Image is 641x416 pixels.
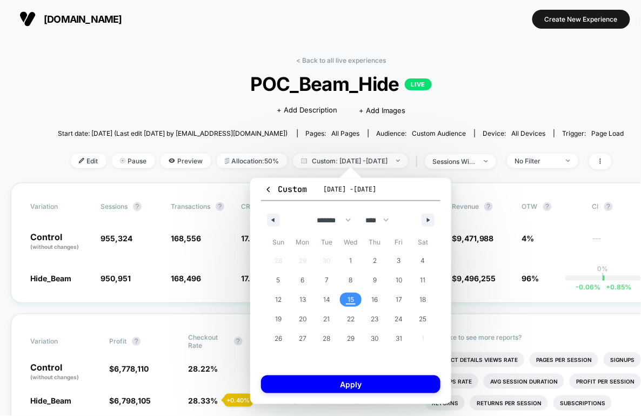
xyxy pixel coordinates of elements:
[411,309,435,329] button: 25
[332,129,360,137] span: all pages
[363,329,387,348] button: 30
[217,154,288,168] span: Allocation: 50%
[299,329,306,348] span: 27
[420,270,426,290] span: 11
[266,290,291,309] button: 12
[266,329,291,348] button: 26
[291,329,315,348] button: 27
[387,234,411,251] span: Fri
[604,202,613,211] button: ?
[30,363,98,381] p: Control
[563,129,624,137] div: Trigger:
[171,234,201,243] span: 168,556
[189,364,218,373] span: 28.22 %
[299,309,306,329] span: 20
[425,352,524,367] li: Product Details Views Rate
[44,14,122,25] span: [DOMAIN_NAME]
[109,364,149,373] span: $
[363,234,387,251] span: Thu
[325,270,329,290] span: 7
[387,309,411,329] button: 24
[30,374,79,380] span: (without changes)
[412,129,466,137] span: Custom Audience
[363,270,387,290] button: 9
[363,309,387,329] button: 23
[315,234,339,251] span: Tue
[604,352,641,367] li: Signups
[371,309,379,329] span: 23
[522,234,535,243] span: 4%
[315,270,339,290] button: 7
[16,10,125,28] button: [DOMAIN_NAME]
[315,309,339,329] button: 21
[301,158,307,163] img: calendar
[132,337,141,346] button: ?
[433,157,476,166] div: sessions with impression
[530,352,598,367] li: Pages Per Session
[566,160,570,162] img: end
[171,202,210,210] span: Transactions
[411,270,435,290] button: 11
[86,72,596,95] span: POC_Beam_Hide
[347,329,355,348] span: 29
[291,309,315,329] button: 20
[452,202,479,210] span: Revenue
[101,234,132,243] span: 955,324
[419,309,427,329] span: 25
[266,309,291,329] button: 19
[101,274,131,283] span: 950,951
[234,337,243,346] button: ?
[411,234,435,251] span: Sat
[522,202,582,211] span: OTW
[30,274,71,283] span: Hide_Beam
[348,290,354,309] span: 15
[291,290,315,309] button: 13
[323,290,330,309] span: 14
[71,154,106,168] span: Edit
[515,157,558,165] div: No Filter
[30,233,90,251] p: Control
[372,290,378,309] span: 16
[395,309,403,329] span: 24
[277,105,337,116] span: + Add Description
[293,154,408,168] span: Custom: [DATE] - [DATE]
[216,202,224,211] button: ?
[306,129,360,137] div: Pages:
[570,374,641,389] li: Profit Per Session
[224,394,253,407] div: + 0.40 %
[457,274,496,283] span: 9,496,255
[339,329,363,348] button: 29
[79,158,84,163] img: edit
[315,290,339,309] button: 14
[112,154,155,168] span: Pause
[120,158,125,163] img: end
[225,158,229,164] img: rebalance
[323,309,330,329] span: 21
[161,154,211,168] span: Preview
[373,251,377,270] span: 2
[387,270,411,290] button: 10
[101,202,128,210] span: Sessions
[420,290,426,309] span: 18
[532,10,630,29] button: Create New Experience
[387,329,411,348] button: 31
[484,374,564,389] li: Avg Session Duration
[396,270,402,290] span: 10
[576,283,601,291] span: -0.06 %
[359,106,405,115] span: + Add Images
[133,202,142,211] button: ?
[387,290,411,309] button: 17
[114,396,151,405] span: 6,798,105
[512,129,546,137] span: all devices
[339,270,363,290] button: 8
[377,129,466,137] div: Audience:
[387,251,411,270] button: 3
[457,234,494,243] span: 9,471,988
[189,333,229,349] span: Checkout Rate
[30,243,79,250] span: (without changes)
[411,290,435,309] button: 18
[484,202,493,211] button: ?
[606,283,611,291] span: +
[413,154,425,169] span: |
[396,160,400,162] img: end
